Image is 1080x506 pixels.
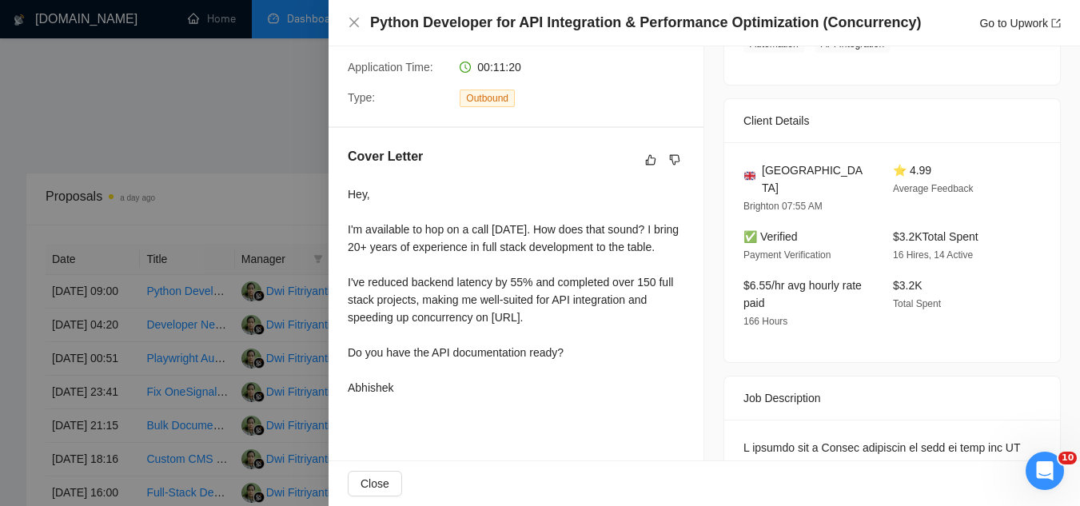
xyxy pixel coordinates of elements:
button: dislike [665,150,684,169]
div: Client Details [743,99,1041,142]
h5: Cover Letter [348,147,423,166]
span: Total Spent [893,298,941,309]
iframe: Intercom live chat [1026,452,1064,490]
button: like [641,150,660,169]
span: like [645,153,656,166]
span: export [1051,18,1061,28]
span: 10 [1058,452,1077,464]
span: $3.2K [893,279,923,292]
a: Go to Upworkexport [979,17,1061,30]
span: Application Time: [348,61,433,74]
span: Close [361,475,389,492]
span: clock-circle [460,62,471,73]
img: 🇬🇧 [744,170,755,181]
span: [GEOGRAPHIC_DATA] [762,161,867,197]
span: Average Feedback [893,183,974,194]
span: dislike [669,153,680,166]
span: close [348,16,361,29]
button: Close [348,471,402,496]
h4: Python Developer for API Integration & Performance Optimization (Concurrency) [370,13,921,33]
span: Type: [348,91,375,104]
span: ⭐ 4.99 [893,164,931,177]
div: Job Description [743,377,1041,420]
span: ✅ Verified [743,230,798,243]
button: Close [348,16,361,30]
span: 16 Hires, 14 Active [893,249,973,261]
span: $6.55/hr avg hourly rate paid [743,279,862,309]
span: 00:11:20 [477,61,521,74]
div: Hey, I'm available to hop on a call [DATE]. How does that sound? I bring 20+ years of experience ... [348,185,684,396]
span: Brighton 07:55 AM [743,201,823,212]
span: 166 Hours [743,316,787,327]
span: $3.2K Total Spent [893,230,978,243]
span: Outbound [460,90,515,107]
span: Payment Verification [743,249,831,261]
